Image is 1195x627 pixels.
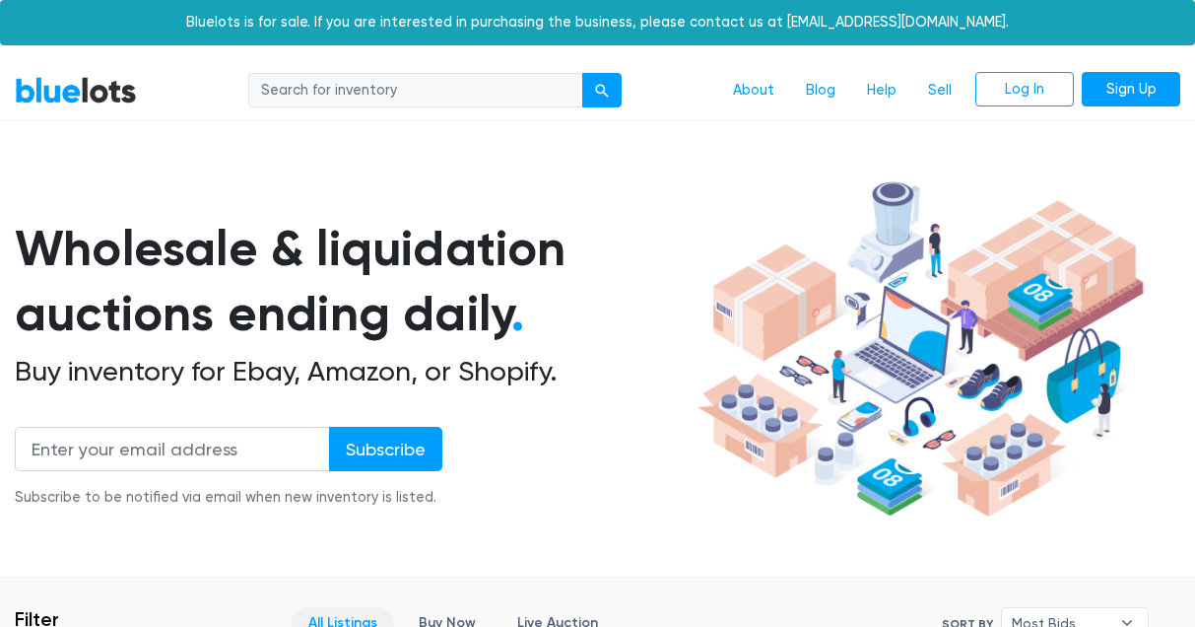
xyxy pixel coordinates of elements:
[15,427,330,471] input: Enter your email address
[851,72,912,109] a: Help
[329,427,442,471] input: Subscribe
[691,173,1151,525] img: hero-ee84e7d0318cb26816c560f6b4441b76977f77a177738b4e94f68c95b2b83dbb.png
[15,216,691,347] h1: Wholesale & liquidation auctions ending daily
[912,72,967,109] a: Sell
[15,487,442,509] div: Subscribe to be notified via email when new inventory is listed.
[15,355,691,388] h2: Buy inventory for Ebay, Amazon, or Shopify.
[248,73,583,108] input: Search for inventory
[717,72,790,109] a: About
[15,76,137,104] a: BlueLots
[790,72,851,109] a: Blog
[511,284,524,343] span: .
[1082,72,1180,107] a: Sign Up
[975,72,1074,107] a: Log In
